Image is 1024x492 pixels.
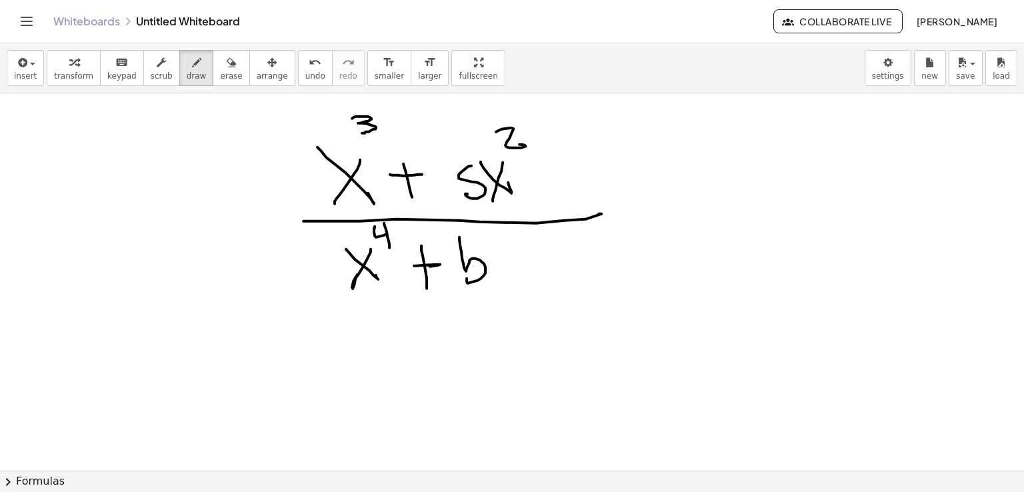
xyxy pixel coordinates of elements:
[411,50,449,86] button: format_sizelarger
[985,50,1017,86] button: load
[54,71,93,81] span: transform
[342,55,355,71] i: redo
[451,50,505,86] button: fullscreen
[220,71,242,81] span: erase
[872,71,904,81] span: settings
[249,50,295,86] button: arrange
[47,50,101,86] button: transform
[100,50,144,86] button: keyboardkeypad
[865,50,911,86] button: settings
[14,71,37,81] span: insert
[115,55,128,71] i: keyboard
[309,55,321,71] i: undo
[151,71,173,81] span: scrub
[423,55,436,71] i: format_size
[993,71,1010,81] span: load
[921,71,938,81] span: new
[956,71,975,81] span: save
[916,15,997,27] span: [PERSON_NAME]
[187,71,207,81] span: draw
[213,50,249,86] button: erase
[305,71,325,81] span: undo
[257,71,288,81] span: arrange
[914,50,946,86] button: new
[332,50,365,86] button: redoredo
[179,50,214,86] button: draw
[107,71,137,81] span: keypad
[16,11,37,32] button: Toggle navigation
[418,71,441,81] span: larger
[905,9,1008,33] button: [PERSON_NAME]
[785,15,891,27] span: Collaborate Live
[949,50,983,86] button: save
[459,71,497,81] span: fullscreen
[143,50,180,86] button: scrub
[339,71,357,81] span: redo
[367,50,411,86] button: format_sizesmaller
[53,15,120,28] a: Whiteboards
[298,50,333,86] button: undoundo
[383,55,395,71] i: format_size
[7,50,44,86] button: insert
[773,9,903,33] button: Collaborate Live
[375,71,404,81] span: smaller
